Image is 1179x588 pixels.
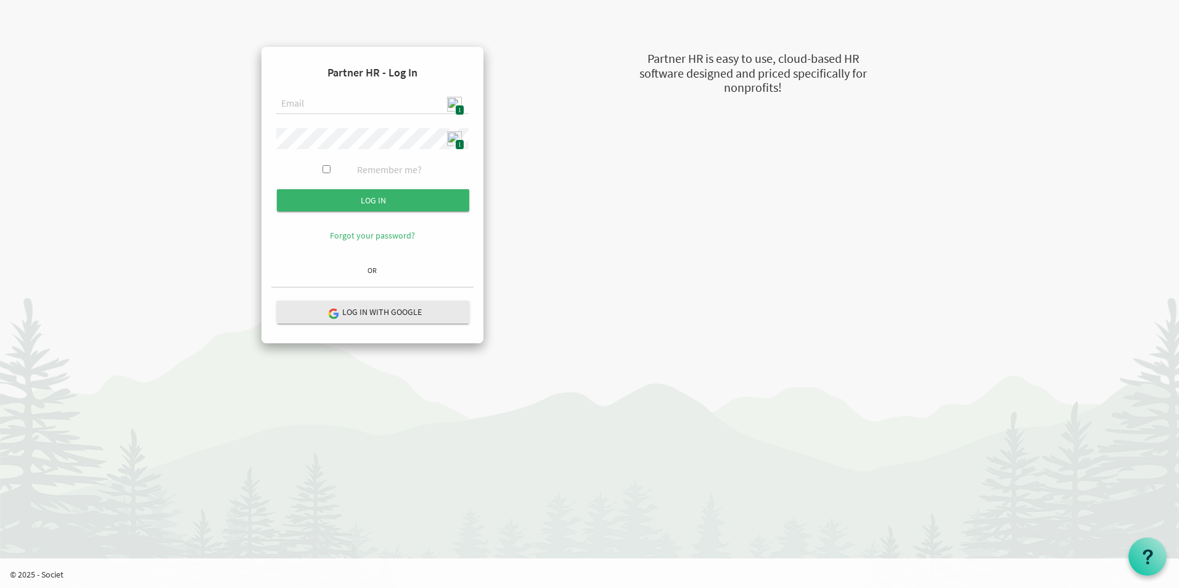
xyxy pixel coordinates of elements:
img: npw-badge-icon.svg [447,131,462,146]
img: npw-badge-icon.svg [447,97,462,112]
input: Email [276,94,469,115]
h4: Partner HR - Log In [271,57,474,89]
h6: OR [271,266,474,274]
div: software designed and priced specifically for [577,65,929,83]
span: 1 [455,105,464,115]
span: 1 [455,139,464,150]
div: Partner HR is easy to use, cloud-based HR [577,50,929,68]
div: nonprofits! [577,79,929,97]
button: Log in with Google [277,301,469,324]
p: © 2025 - Societ [10,568,1179,581]
img: google-logo.png [327,308,339,319]
a: Forgot your password? [330,230,415,241]
input: Log in [277,189,469,211]
label: Remember me? [357,163,422,177]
